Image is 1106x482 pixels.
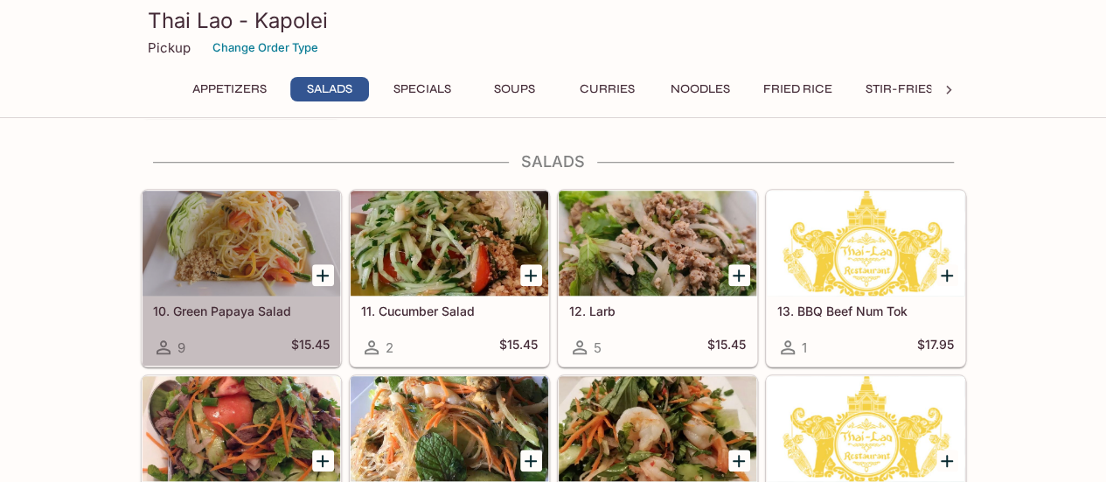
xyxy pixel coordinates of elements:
button: Add 15. Long Rice Salad (Yum Woon Sen) [520,450,542,472]
button: Add 16. Basil Shrimp Salad (SPICY) [728,450,750,472]
div: 14. BBQ Beef Salad [143,376,340,481]
button: Curries [568,77,647,101]
a: 10. Green Papaya Salad9$15.45 [142,190,341,367]
span: 9 [177,339,185,356]
a: 13. BBQ Beef Num Tok1$17.95 [766,190,965,367]
button: Add 11. Cucumber Salad [520,264,542,286]
button: Add 17. House Chicken Salad [936,450,958,472]
div: 12. Larb [559,191,756,296]
div: 15. Long Rice Salad (Yum Woon Sen) [351,376,548,481]
h5: 10. Green Papaya Salad [153,304,330,318]
button: Fried Rice [754,77,842,101]
button: Add 13. BBQ Beef Num Tok [936,264,958,286]
h5: $15.45 [499,337,538,358]
button: Change Order Type [205,34,326,61]
button: Stir-Fries [856,77,943,101]
h4: Salads [141,152,966,171]
span: 1 [802,339,807,356]
span: 5 [594,339,602,356]
button: Soups [476,77,554,101]
div: 17. House Chicken Salad [767,376,964,481]
div: 16. Basil Shrimp Salad (SPICY) [559,376,756,481]
p: Pickup [148,39,191,56]
span: 2 [386,339,393,356]
h3: Thai Lao - Kapolei [148,7,959,34]
h5: 11. Cucumber Salad [361,304,538,318]
a: 11. Cucumber Salad2$15.45 [350,190,549,367]
h5: $15.45 [291,337,330,358]
h5: $17.95 [917,337,954,358]
div: 11. Cucumber Salad [351,191,548,296]
button: Add 12. Larb [728,264,750,286]
h5: $15.45 [707,337,746,358]
button: Add 14. BBQ Beef Salad [312,450,334,472]
h5: 13. BBQ Beef Num Tok [777,304,954,318]
h5: 12. Larb [569,304,746,318]
div: 13. BBQ Beef Num Tok [767,191,964,296]
button: Noodles [661,77,740,101]
div: 10. Green Papaya Salad [143,191,340,296]
a: 12. Larb5$15.45 [558,190,757,367]
button: Appetizers [183,77,276,101]
button: Add 10. Green Papaya Salad [312,264,334,286]
button: Salads [290,77,369,101]
button: Specials [383,77,462,101]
